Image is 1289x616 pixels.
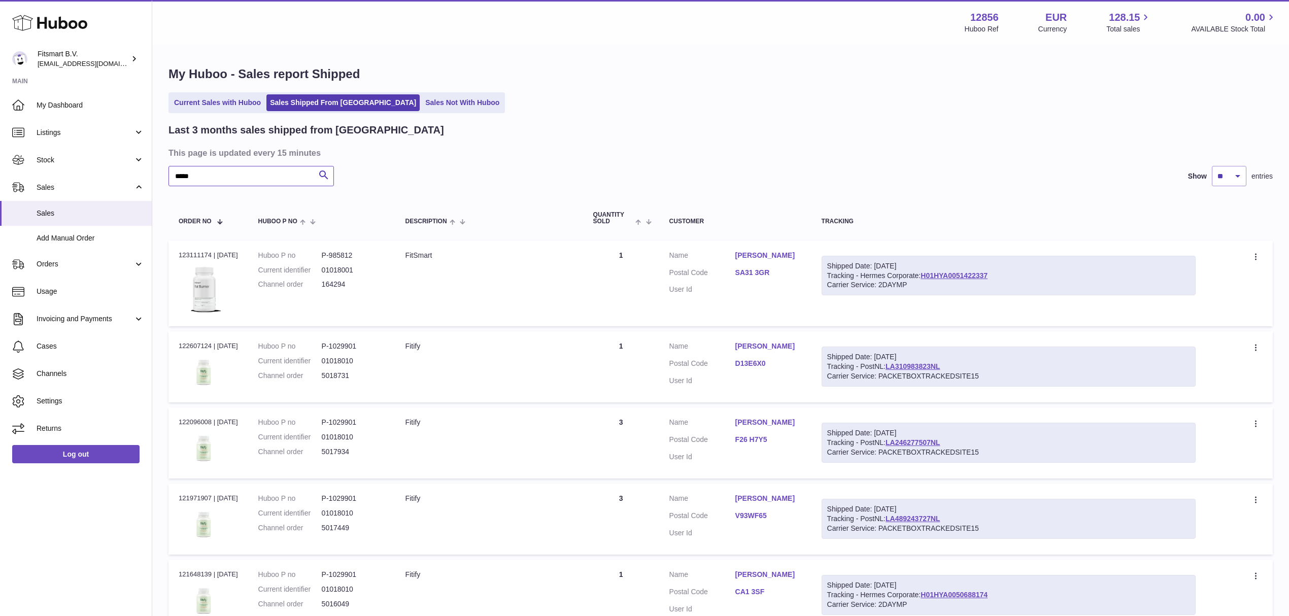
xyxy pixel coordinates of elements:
a: [PERSON_NAME] [735,570,801,579]
dd: 5016049 [322,599,385,609]
dd: 5018731 [322,371,385,381]
dt: Current identifier [258,585,322,594]
div: Tracking - Hermes Corporate: [822,575,1196,615]
dt: Postal Code [669,359,735,371]
td: 3 [583,484,659,555]
dt: User Id [669,376,735,386]
dd: P-1029901 [322,570,385,579]
dd: 01018010 [322,508,385,518]
div: Shipped Date: [DATE] [827,428,1191,438]
dt: Postal Code [669,435,735,447]
dt: Postal Code [669,511,735,523]
dt: User Id [669,604,735,614]
div: 122096008 | [DATE] [179,418,238,427]
div: Carrier Service: 2DAYMP [827,280,1191,290]
span: Add Manual Order [37,233,144,243]
img: internalAdmin-12856@internal.huboo.com [12,51,27,66]
a: Current Sales with Huboo [171,94,264,111]
span: Order No [179,218,212,225]
span: [EMAIL_ADDRESS][DOMAIN_NAME] [38,59,149,67]
div: Tracking - Hermes Corporate: [822,256,1196,296]
div: Shipped Date: [DATE] [827,352,1191,362]
dt: Huboo P no [258,418,322,427]
span: My Dashboard [37,100,144,110]
a: V93WF65 [735,511,801,521]
div: Shipped Date: [DATE] [827,504,1191,514]
dd: P-1029901 [322,494,385,503]
div: 123111174 | [DATE] [179,251,238,260]
div: Tracking [822,218,1196,225]
span: Returns [37,424,144,433]
span: Orders [37,259,133,269]
div: 122607124 | [DATE] [179,341,238,351]
a: LA246277507NL [886,438,940,447]
a: D13E6X0 [735,359,801,368]
div: Tracking - PostNL: [822,423,1196,463]
dt: Huboo P no [258,570,322,579]
dt: Huboo P no [258,494,322,503]
dt: Current identifier [258,432,322,442]
img: 128561739542540.png [179,354,229,390]
dd: P-1029901 [322,341,385,351]
a: 0.00 AVAILABLE Stock Total [1191,11,1277,34]
div: 121648139 | [DATE] [179,570,238,579]
div: 121971907 | [DATE] [179,494,238,503]
a: CA1 3SF [735,587,801,597]
a: [PERSON_NAME] [735,251,801,260]
span: Listings [37,128,133,138]
dt: Name [669,251,735,263]
span: Channels [37,369,144,379]
a: H01HYA0051422337 [921,271,988,280]
span: Invoicing and Payments [37,314,133,324]
div: Fitify [405,341,573,351]
h3: This page is updated every 15 minutes [168,147,1270,158]
dd: 164294 [322,280,385,289]
dt: Channel order [258,447,322,457]
span: Sales [37,183,133,192]
span: Sales [37,209,144,218]
span: AVAILABLE Stock Total [1191,24,1277,34]
span: Usage [37,287,144,296]
img: 128561739542540.png [179,506,229,542]
dt: Channel order [258,371,322,381]
dt: Huboo P no [258,341,322,351]
span: Description [405,218,447,225]
dt: Name [669,341,735,354]
dd: 5017934 [322,447,385,457]
a: [PERSON_NAME] [735,341,801,351]
a: Sales Not With Huboo [422,94,503,111]
dd: 5017449 [322,523,385,533]
span: entries [1251,172,1273,181]
img: 128561739542540.png [179,430,229,466]
h1: My Huboo - Sales report Shipped [168,66,1273,82]
div: FitSmart [405,251,573,260]
a: [PERSON_NAME] [735,494,801,503]
div: Shipped Date: [DATE] [827,261,1191,271]
span: Huboo P no [258,218,297,225]
div: Tracking - PostNL: [822,499,1196,539]
dt: Huboo P no [258,251,322,260]
a: LA310983823NL [886,362,940,370]
span: 128.15 [1109,11,1140,24]
dt: Postal Code [669,587,735,599]
dt: Channel order [258,280,322,289]
td: 1 [583,241,659,326]
dt: Name [669,418,735,430]
dt: Name [669,570,735,582]
dd: P-1029901 [322,418,385,427]
div: Tracking - PostNL: [822,347,1196,387]
div: Shipped Date: [DATE] [827,580,1191,590]
span: 0.00 [1245,11,1265,24]
dt: Channel order [258,599,322,609]
div: Huboo Ref [965,24,999,34]
span: Total sales [1106,24,1151,34]
div: Fitsmart B.V. [38,49,129,69]
dd: 01018001 [322,265,385,275]
span: Cases [37,341,144,351]
a: Sales Shipped From [GEOGRAPHIC_DATA] [266,94,420,111]
div: Customer [669,218,801,225]
a: Log out [12,445,140,463]
span: Stock [37,155,133,165]
div: Currency [1038,24,1067,34]
div: Fitify [405,494,573,503]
